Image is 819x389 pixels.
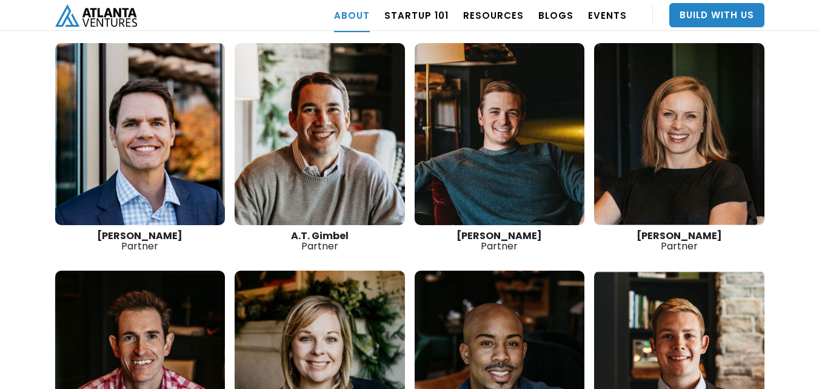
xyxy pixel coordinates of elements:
[594,231,764,251] div: Partner
[415,231,585,251] div: Partner
[55,231,226,251] div: Partner
[97,229,182,243] strong: [PERSON_NAME]
[669,3,764,27] a: Build With Us
[637,229,722,243] strong: [PERSON_NAME]
[235,231,405,251] div: Partner
[291,229,349,243] strong: A.T. Gimbel
[456,229,542,243] strong: [PERSON_NAME]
